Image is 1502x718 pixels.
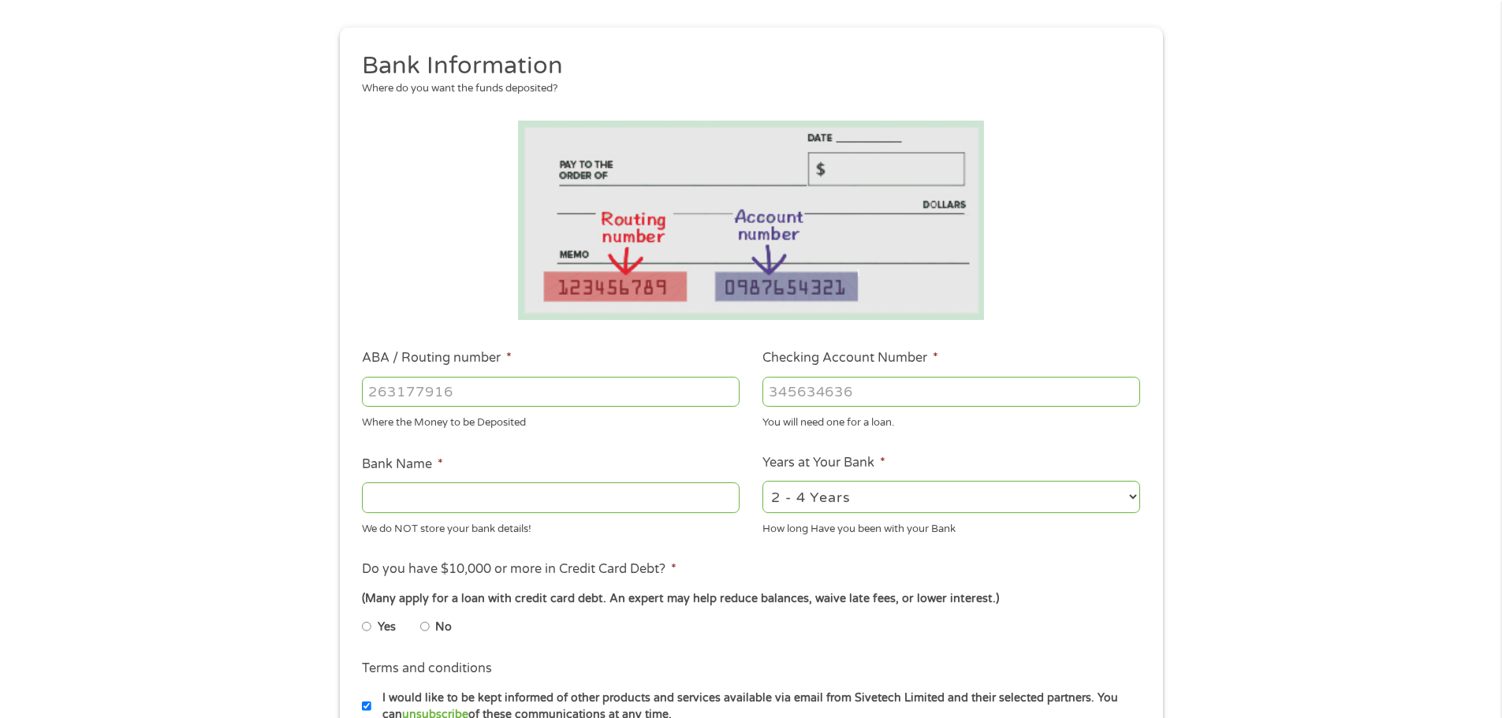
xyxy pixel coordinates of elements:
[362,515,740,537] div: We do NOT store your bank details!
[762,377,1140,407] input: 345634636
[362,561,676,578] label: Do you have $10,000 or more in Credit Card Debt?
[362,50,1128,82] h2: Bank Information
[362,81,1128,97] div: Where do you want the funds deposited?
[362,660,492,677] label: Terms and conditions
[378,619,396,636] label: Yes
[762,455,885,471] label: Years at Your Bank
[362,377,740,407] input: 263177916
[362,350,512,366] label: ABA / Routing number
[762,410,1140,431] div: You will need one for a loan.
[362,590,1139,608] div: (Many apply for a loan with credit card debt. An expert may help reduce balances, waive late fees...
[362,456,443,473] label: Bank Name
[762,350,938,366] label: Checking Account Number
[762,515,1140,537] div: How long Have you been with your Bank
[518,121,985,320] img: Routing number location
[362,410,740,431] div: Where the Money to be Deposited
[435,619,452,636] label: No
